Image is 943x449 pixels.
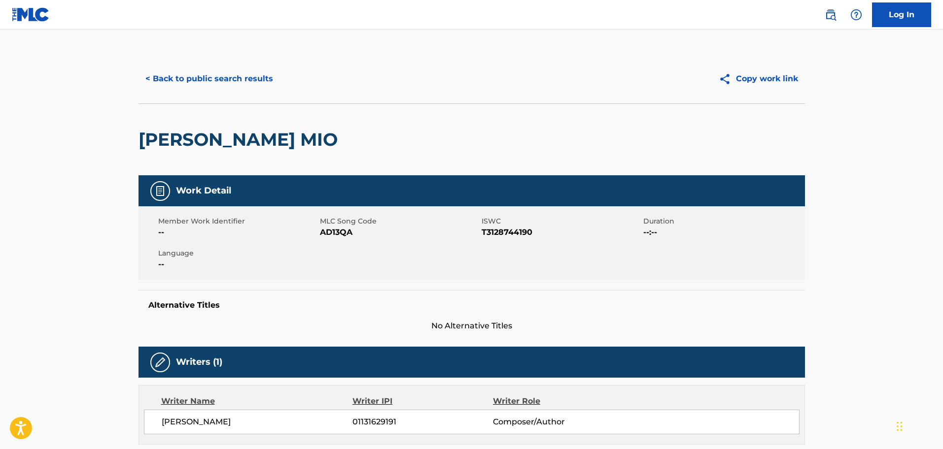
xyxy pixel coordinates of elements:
[176,356,222,368] h5: Writers (1)
[897,412,903,441] div: Arrastrar
[154,356,166,368] img: Writers
[158,226,317,238] span: --
[825,9,837,21] img: search
[158,258,317,270] span: --
[320,216,479,226] span: MLC Song Code
[158,216,317,226] span: Member Work Identifier
[493,395,621,407] div: Writer Role
[139,320,805,332] span: No Alternative Titles
[158,248,317,258] span: Language
[846,5,866,25] div: Help
[821,5,840,25] a: Public Search
[139,66,280,91] button: < Back to public search results
[850,9,862,21] img: help
[352,395,493,407] div: Writer IPI
[894,402,943,449] iframe: Chat Widget
[872,2,931,27] a: Log In
[161,395,353,407] div: Writer Name
[719,73,736,85] img: Copy work link
[493,416,621,428] span: Composer/Author
[894,402,943,449] div: Widget de chat
[712,66,805,91] button: Copy work link
[482,216,641,226] span: ISWC
[162,416,353,428] span: [PERSON_NAME]
[482,226,641,238] span: T3128744190
[352,416,492,428] span: 01131629191
[320,226,479,238] span: AD13QA
[643,226,803,238] span: --:--
[148,300,795,310] h5: Alternative Titles
[176,185,231,196] h5: Work Detail
[643,216,803,226] span: Duration
[12,7,50,22] img: MLC Logo
[139,128,343,151] h2: [PERSON_NAME] MIO
[154,185,166,197] img: Work Detail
